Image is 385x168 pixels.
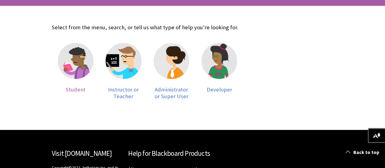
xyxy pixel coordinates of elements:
[206,86,232,93] span: Developer
[106,43,141,99] a: Instructor Instructor or Teacher
[108,86,139,100] span: Instructor or Teacher
[66,86,86,93] span: Student
[58,43,93,79] img: Student
[154,43,189,79] img: Administrator
[128,148,257,159] h2: Help for Blackboard Products
[155,86,188,100] span: Administrator or Super User
[52,149,112,158] a: Visit [DOMAIN_NAME]
[106,43,141,79] img: Instructor
[52,23,243,31] p: Select from the menu, search, or tell us what type of help you're looking for.
[58,43,93,99] a: Student Student
[341,147,385,158] a: Back to top
[154,43,189,99] a: Administrator Administrator or Super User
[201,43,237,99] a: Developer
